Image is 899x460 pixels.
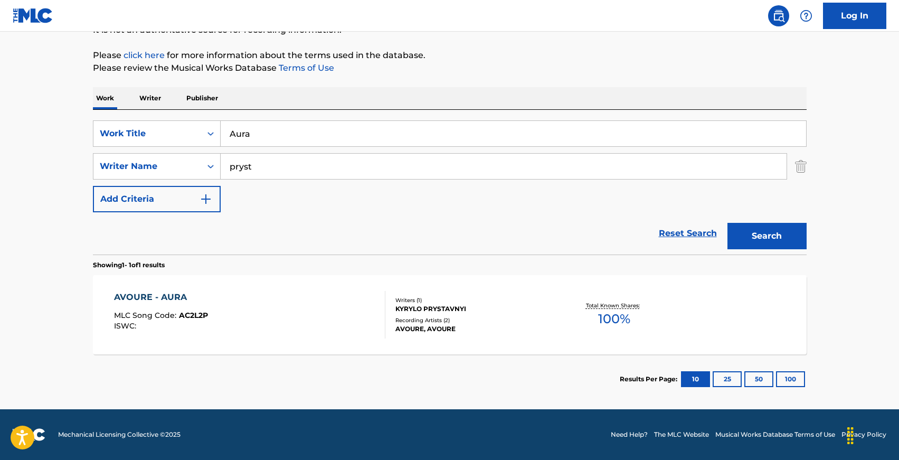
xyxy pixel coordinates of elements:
[715,430,835,439] a: Musical Works Database Terms of Use
[713,371,742,387] button: 25
[776,371,805,387] button: 100
[841,430,886,439] a: Privacy Policy
[823,3,886,29] a: Log In
[93,186,221,212] button: Add Criteria
[277,63,334,73] a: Terms of Use
[114,291,208,304] div: AVOURE - AURA
[611,430,648,439] a: Need Help?
[395,316,555,324] div: Recording Artists ( 2 )
[183,87,221,109] p: Publisher
[620,374,680,384] p: Results Per Page:
[58,430,181,439] span: Mechanical Licensing Collective © 2025
[93,260,165,270] p: Showing 1 - 1 of 1 results
[124,50,165,60] a: click here
[114,321,139,331] span: ISWC :
[93,275,807,354] a: AVOURE - AURAMLC Song Code:AC2L2PISWC:Writers (1)KYRYLO PRYSTAVNYIRecording Artists (2)AVOURE, AV...
[136,87,164,109] p: Writer
[93,49,807,62] p: Please for more information about the terms used in the database.
[200,193,212,205] img: 9d2ae6d4665cec9f34b9.svg
[114,311,179,320] span: MLC Song Code :
[395,296,555,304] div: Writers ( 1 )
[768,5,789,26] a: Public Search
[654,430,709,439] a: The MLC Website
[100,127,195,140] div: Work Title
[179,311,208,320] span: AC2L2P
[681,371,710,387] button: 10
[93,87,117,109] p: Work
[395,304,555,314] div: KYRYLO PRYSTAVNYI
[846,409,899,460] iframe: Chat Widget
[842,420,859,452] div: Drag
[598,309,630,328] span: 100 %
[795,153,807,180] img: Delete Criterion
[13,428,45,441] img: logo
[395,324,555,334] div: AVOURE, AVOURE
[93,62,807,74] p: Please review the Musical Works Database
[796,5,817,26] div: Help
[13,8,53,23] img: MLC Logo
[586,302,642,309] p: Total Known Shares:
[800,10,812,22] img: help
[744,371,773,387] button: 50
[100,160,195,173] div: Writer Name
[772,10,785,22] img: search
[93,120,807,255] form: Search Form
[727,223,807,249] button: Search
[654,222,722,245] a: Reset Search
